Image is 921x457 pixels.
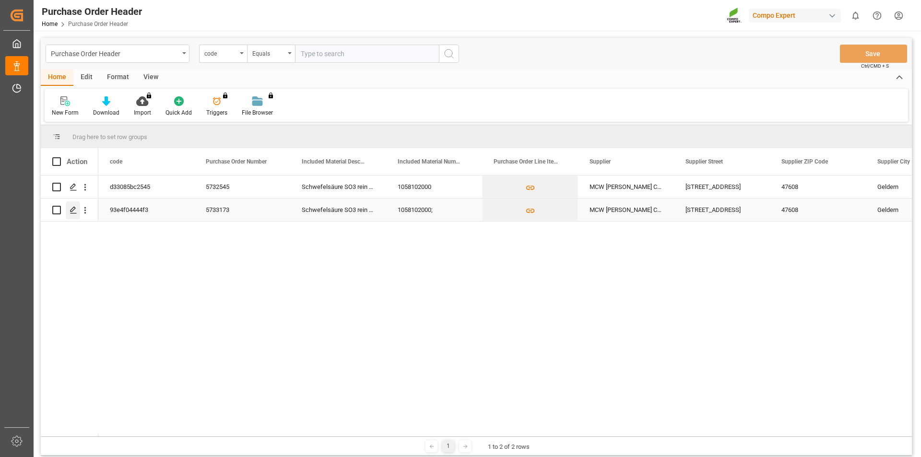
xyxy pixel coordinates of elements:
[866,5,888,26] button: Help Center
[247,45,295,63] button: open menu
[67,157,87,166] div: Action
[488,442,530,452] div: 1 to 2 of 2 rows
[41,70,73,86] div: Home
[749,9,841,23] div: Compo Expert
[770,176,866,198] div: 47608
[685,158,723,165] span: Supplier Street
[442,440,454,452] div: 1
[770,199,866,221] div: 47608
[727,7,742,24] img: Screenshot%202023-09-29%20at%2010.02.21.png_1712312052.png
[494,158,558,165] span: Purchase Order Line Items
[674,199,770,221] div: [STREET_ADDRESS]
[206,158,267,165] span: Purchase Order Number
[73,70,100,86] div: Edit
[781,158,828,165] span: Supplier ZIP Code
[41,176,98,199] div: Press SPACE to select this row.
[578,199,674,221] div: MCW [PERSON_NAME] Chemikalien
[439,45,459,63] button: search button
[194,176,290,198] div: 5732545
[51,47,179,59] div: Purchase Order Header
[877,158,910,165] span: Supplier City
[302,158,366,165] span: Included Material Description
[93,108,119,117] div: Download
[165,108,192,117] div: Quick Add
[861,62,889,70] span: Ctrl/CMD + S
[199,45,247,63] button: open menu
[386,199,482,221] div: 1058102000;
[674,176,770,198] div: [STREET_ADDRESS]
[46,45,189,63] button: open menu
[590,158,611,165] span: Supplier
[252,47,285,58] div: Equals
[290,199,386,221] div: Schwefelsäure SO3 rein ([PERSON_NAME]);
[398,158,462,165] span: Included Material Numbers
[100,70,136,86] div: Format
[386,176,482,198] div: 1058102000
[578,176,674,198] div: MCW [PERSON_NAME] Chemikalien
[42,21,58,27] a: Home
[110,158,122,165] span: code
[290,176,386,198] div: Schwefelsäure SO3 rein ([PERSON_NAME]);Schwefelsäure SO3 rein (HG-Standard)
[52,108,79,117] div: New Form
[98,199,194,221] div: 93e4f04444f3
[194,199,290,221] div: 5733173
[72,133,147,141] span: Drag here to set row groups
[136,70,165,86] div: View
[840,45,907,63] button: Save
[845,5,866,26] button: show 0 new notifications
[42,4,142,19] div: Purchase Order Header
[749,6,845,24] button: Compo Expert
[295,45,439,63] input: Type to search
[41,199,98,222] div: Press SPACE to select this row.
[98,176,194,198] div: d33085bc2545
[204,47,237,58] div: code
